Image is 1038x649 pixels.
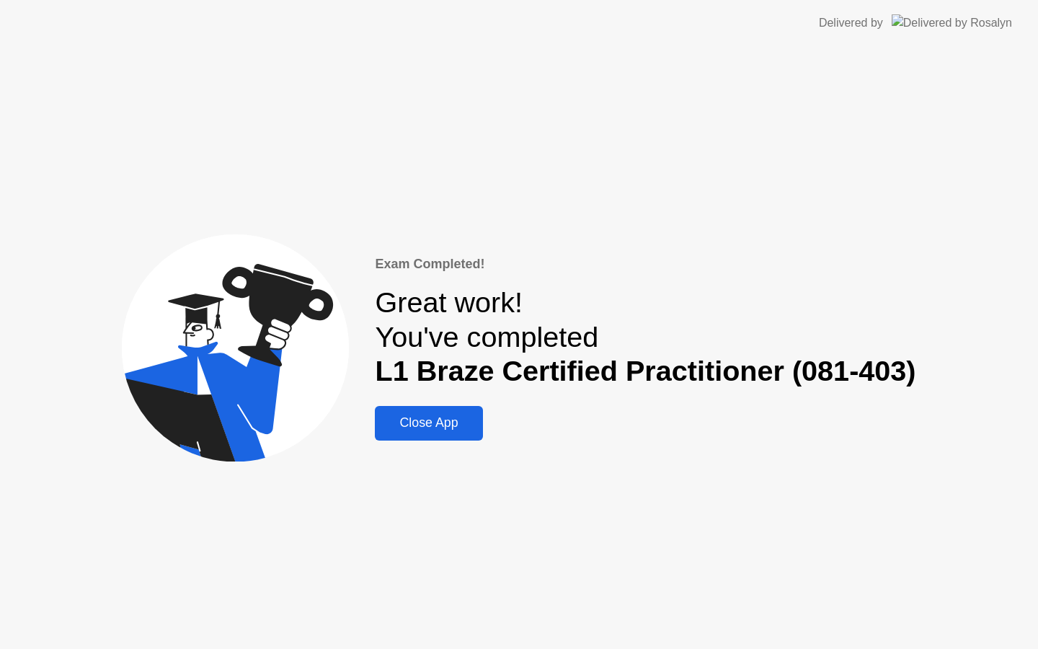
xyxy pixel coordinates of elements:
[375,286,915,389] div: Great work! You've completed
[375,406,482,441] button: Close App
[379,415,478,431] div: Close App
[375,255,915,274] div: Exam Completed!
[819,14,883,32] div: Delivered by
[892,14,1012,31] img: Delivered by Rosalyn
[375,355,915,387] b: L1 Braze Certified Practitioner (081-403)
